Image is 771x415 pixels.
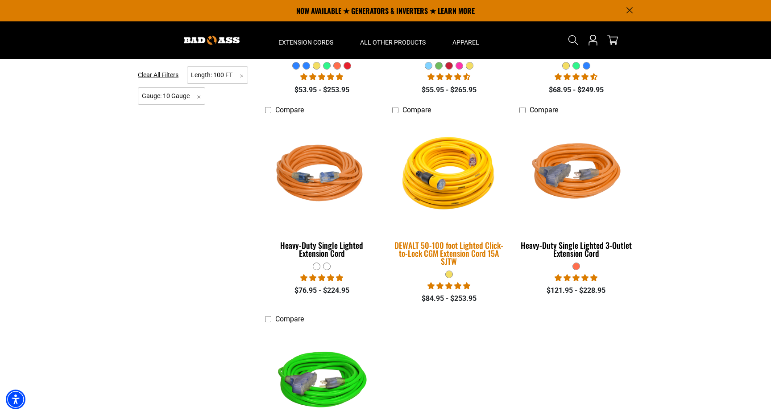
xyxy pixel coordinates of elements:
[519,285,633,296] div: $121.95 - $228.95
[519,241,633,257] div: Heavy-Duty Single Lighted 3-Outlet Extension Cord
[138,87,205,105] span: Gauge: 10 Gauge
[138,71,178,78] span: Clear All Filters
[530,106,558,114] span: Compare
[402,106,431,114] span: Compare
[555,73,597,81] span: 4.64 stars
[439,21,493,59] summary: Apparel
[519,119,633,263] a: orange Heavy-Duty Single Lighted 3-Outlet Extension Cord
[519,85,633,95] div: $68.95 - $249.95
[187,66,248,84] span: Length: 100 FT
[6,390,25,409] div: Accessibility Menu
[520,123,632,226] img: orange
[265,285,379,296] div: $76.95 - $224.95
[266,123,378,226] img: orange
[265,119,379,263] a: orange Heavy-Duty Single Lighted Extension Cord
[392,293,506,304] div: $84.95 - $253.95
[392,241,506,265] div: DEWALT 50-100 foot Lighted Click-to-Lock CGM Extension Cord 15A SJTW
[265,85,379,95] div: $53.95 - $253.95
[300,274,343,282] span: 5.00 stars
[347,21,439,59] summary: All Other Products
[427,282,470,290] span: 4.84 stars
[265,21,347,59] summary: Extension Cords
[452,38,479,46] span: Apparel
[184,36,240,45] img: Bad Ass Extension Cords
[360,38,426,46] span: All Other Products
[275,106,304,114] span: Compare
[555,274,597,282] span: 5.00 stars
[392,85,506,95] div: $55.95 - $265.95
[187,70,248,79] a: Length: 100 FT
[300,73,343,81] span: 4.87 stars
[605,35,620,45] a: cart
[275,315,304,323] span: Compare
[138,91,205,100] a: Gauge: 10 Gauge
[278,38,333,46] span: Extension Cords
[138,70,182,80] a: Clear All Filters
[386,118,511,232] img: DEWALT 50-100 foot Lighted Click-to-Lock CGM Extension Cord 15A SJTW
[392,119,506,271] a: DEWALT 50-100 foot Lighted Click-to-Lock CGM Extension Cord 15A SJTW DEWALT 50-100 foot Lighted C...
[566,33,580,47] summary: Search
[586,21,600,59] a: Open this option
[427,73,470,81] span: 4.62 stars
[265,241,379,257] div: Heavy-Duty Single Lighted Extension Cord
